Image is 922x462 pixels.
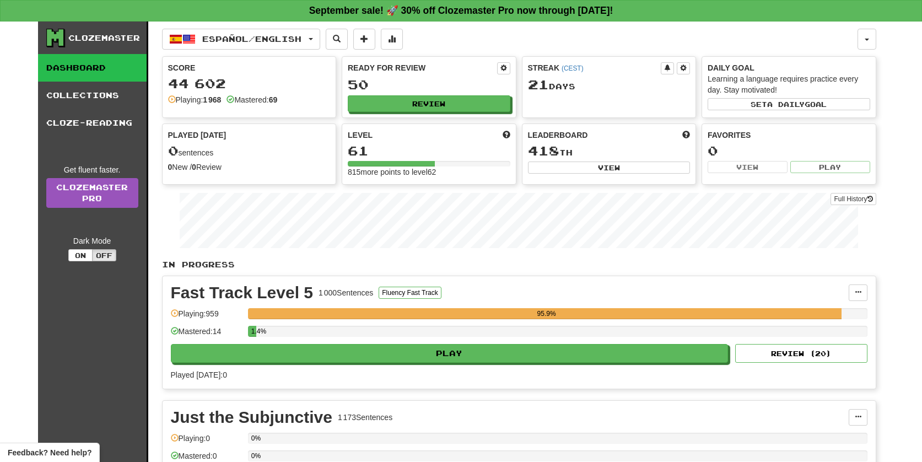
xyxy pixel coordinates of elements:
[38,109,147,137] a: Cloze-Reading
[168,162,331,173] div: New / Review
[503,130,510,141] span: Score more points to level up
[338,412,392,423] div: 1 173 Sentences
[348,78,510,92] div: 50
[528,143,559,158] span: 418
[528,62,661,73] div: Streak
[171,409,332,426] div: Just the Subjunctive
[326,29,348,50] button: Search sentences
[92,249,116,261] button: Off
[379,287,441,299] button: Fluency Fast Track
[202,34,301,44] span: Español / English
[708,130,870,141] div: Favorites
[227,94,277,105] div: Mastered:
[528,77,549,92] span: 21
[8,447,91,458] span: Open feedback widget
[168,77,331,90] div: 44 602
[708,144,870,158] div: 0
[348,166,510,178] div: 815 more points to level 62
[735,344,867,363] button: Review (20)
[528,162,691,174] button: View
[767,100,805,108] span: a daily
[319,287,373,298] div: 1 000 Sentences
[68,249,93,261] button: On
[171,344,729,363] button: Play
[168,163,172,171] strong: 0
[528,78,691,92] div: Day s
[831,193,876,205] button: Full History
[168,143,179,158] span: 0
[162,29,320,50] button: Español/English
[309,5,613,16] strong: September sale! 🚀 30% off Clozemaster Pro now through [DATE]!
[192,163,196,171] strong: 0
[790,161,870,173] button: Play
[171,370,227,379] span: Played [DATE]: 0
[528,144,691,158] div: th
[251,308,842,319] div: 95.9%
[168,94,222,105] div: Playing:
[68,33,140,44] div: Clozemaster
[348,95,510,112] button: Review
[162,259,876,270] p: In Progress
[171,433,242,451] div: Playing: 0
[708,73,870,95] div: Learning a language requires practice every day. Stay motivated!
[708,62,870,73] div: Daily Goal
[38,82,147,109] a: Collections
[348,130,373,141] span: Level
[38,54,147,82] a: Dashboard
[348,144,510,158] div: 61
[682,130,690,141] span: This week in points, UTC
[171,284,314,301] div: Fast Track Level 5
[708,161,788,173] button: View
[353,29,375,50] button: Add sentence to collection
[348,62,497,73] div: Ready for Review
[168,62,331,73] div: Score
[168,130,227,141] span: Played [DATE]
[46,178,138,208] a: ClozemasterPro
[171,326,242,344] div: Mastered: 14
[528,130,588,141] span: Leaderboard
[562,65,584,72] a: (CEST)
[251,326,256,337] div: 1.4%
[46,164,138,175] div: Get fluent faster.
[46,235,138,246] div: Dark Mode
[708,98,870,110] button: Seta dailygoal
[381,29,403,50] button: More stats
[203,95,221,104] strong: 1 968
[171,308,242,326] div: Playing: 959
[269,95,278,104] strong: 69
[168,144,331,158] div: sentences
